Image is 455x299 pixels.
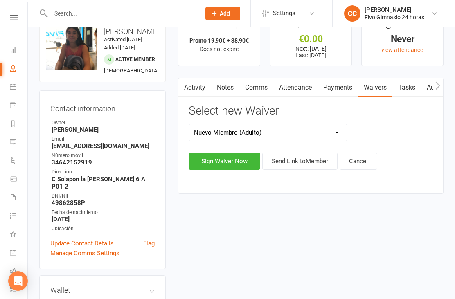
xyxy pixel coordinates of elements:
[50,286,155,295] h3: Wallet
[381,47,423,53] a: view attendance
[220,10,230,17] span: Add
[195,20,243,35] div: Memberships
[52,119,155,127] div: Owner
[211,78,239,97] a: Notes
[344,5,360,22] div: CC
[50,101,155,113] h3: Contact information
[52,168,155,176] div: Dirección
[10,115,28,134] a: Reports
[10,263,28,281] a: Roll call kiosk mode
[358,78,392,97] a: Waivers
[104,36,142,43] time: Activated [DATE]
[10,244,28,263] a: General attendance kiosk mode
[385,20,419,35] div: Last visit
[52,225,155,233] div: Ubicación
[369,35,436,43] div: Never
[365,13,424,21] div: Fivo Gimnasio 24 horas
[52,142,155,150] strong: [EMAIL_ADDRESS][DOMAIN_NAME]
[10,60,28,79] a: People
[48,8,195,19] input: Search...
[277,35,344,43] div: €0.00
[273,4,295,22] span: Settings
[10,171,28,189] a: Product Sales
[50,238,114,248] a: Update Contact Details
[273,78,318,97] a: Attendance
[365,6,424,13] div: [PERSON_NAME]
[318,78,358,97] a: Payments
[277,45,344,58] p: Next: [DATE] Last: [DATE]
[52,159,155,166] strong: 34642152919
[189,37,249,44] strong: Promo 19,90€ + 38,90€
[52,152,155,160] div: Número móvil
[195,22,200,29] i: ✓
[52,216,155,223] strong: [DATE]
[46,19,97,70] img: image1757694981.png
[10,226,28,244] a: What's New
[189,153,260,170] button: Sign Waiver Now
[52,175,155,190] strong: C Solapon la [PERSON_NAME] 6 A P01 2
[340,153,377,170] button: Cancel
[392,78,421,97] a: Tasks
[178,78,211,97] a: Activity
[10,79,28,97] a: Calendar
[143,238,155,248] a: Flag
[52,126,155,133] strong: [PERSON_NAME]
[50,248,119,258] a: Manage Comms Settings
[104,45,135,51] time: Added [DATE]
[239,78,273,97] a: Comms
[10,97,28,115] a: Payments
[46,19,159,36] h3: [PERSON_NAME] [PERSON_NAME]
[115,56,155,62] span: Active member
[262,153,338,170] button: Send Link toMember
[189,105,433,117] h3: Select new Waiver
[8,271,28,291] div: Open Intercom Messenger
[52,135,155,143] div: Email
[296,20,325,35] div: $ Balance
[10,42,28,60] a: Dashboard
[52,199,155,207] strong: 49862858P
[52,209,155,216] div: Fecha de nacimiento
[205,7,240,20] button: Add
[200,46,239,52] span: Does not expire
[52,192,155,200] div: DNI/NIF
[104,67,158,74] span: [DEMOGRAPHIC_DATA]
